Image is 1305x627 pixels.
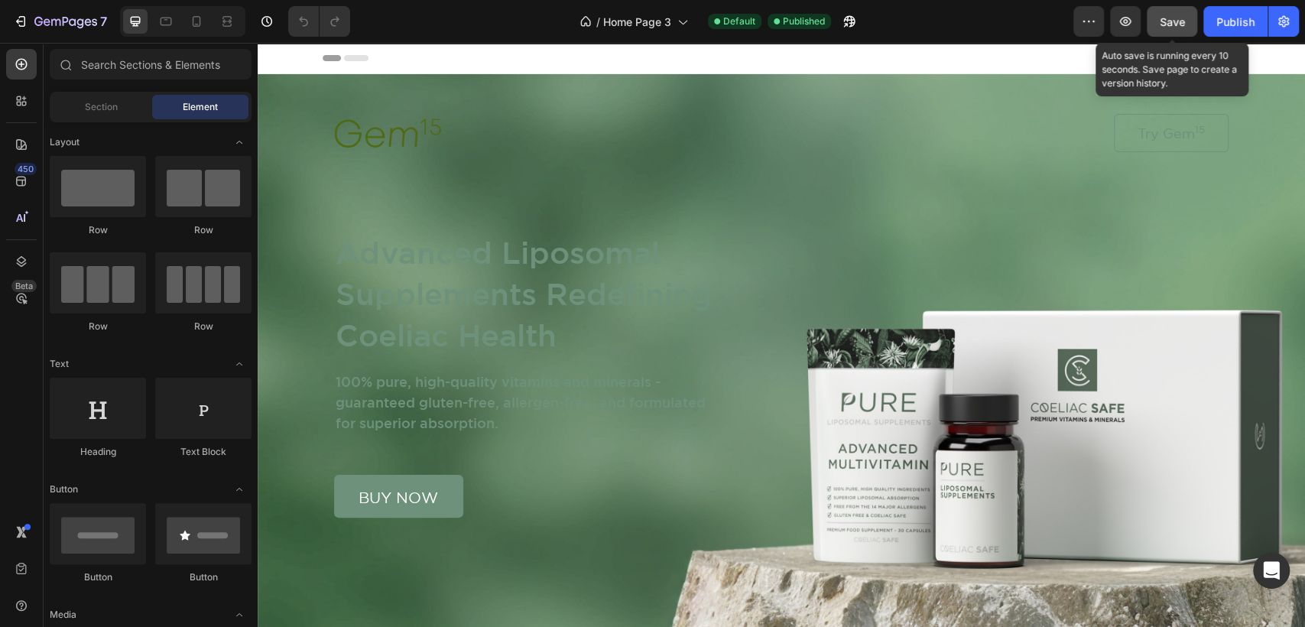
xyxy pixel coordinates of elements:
input: Search Sections & Elements [50,49,252,80]
div: Text Block [155,445,252,459]
div: Open Intercom Messenger [1253,552,1290,589]
div: Heading [50,445,146,459]
span: Toggle open [227,603,252,627]
p: 100% pure, high-quality vitamins and minerals - guaranteed gluten-free, allergen-free, and formul... [78,329,463,391]
span: Save [1160,15,1185,28]
div: Beta [11,280,37,292]
button: 7 [6,6,114,37]
div: 450 [15,163,37,175]
div: Row [155,223,252,237]
div: Publish [1216,14,1255,30]
span: Toggle open [227,130,252,154]
div: Button [155,570,252,584]
div: Row [50,320,146,333]
span: Published [783,15,825,28]
button: Save [1147,6,1197,37]
span: Home Page 3 [603,14,671,30]
span: Text [50,357,69,371]
a: buy now [76,432,206,475]
span: Default [723,15,755,28]
span: Toggle open [227,477,252,502]
p: 7 [100,12,107,31]
div: Row [155,320,252,333]
span: Media [50,608,76,622]
span: Toggle open [227,352,252,376]
sup: 15 [937,80,947,93]
iframe: Design area [258,43,1305,627]
span: Layout [50,135,80,149]
div: Button [50,570,146,584]
a: Try Gem15 [856,71,971,109]
span: Button [50,482,78,496]
h1: Advanced Liposomal Supplements Redefining Coeliac Health [76,187,466,314]
p: Try Gem [880,79,947,102]
span: Element [183,100,218,114]
p: buy now [101,447,180,463]
span: / [596,14,600,30]
div: Undo/Redo [288,6,350,37]
span: Section [85,100,118,114]
button: Publish [1203,6,1268,37]
div: Row [50,223,146,237]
